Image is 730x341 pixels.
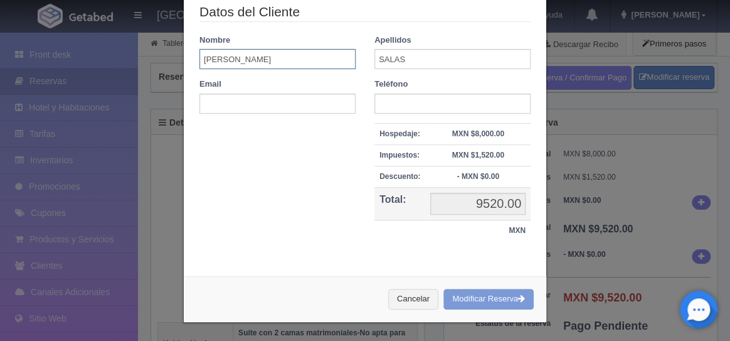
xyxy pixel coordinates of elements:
label: Nombre [199,35,230,46]
strong: MXN [509,226,526,235]
button: Cancelar [388,289,438,310]
legend: Datos del Cliente [199,3,531,22]
th: Descuento: [374,166,425,187]
label: Apellidos [374,35,411,46]
label: Teléfono [374,78,408,90]
strong: MXN $1,520.00 [452,151,504,160]
th: Hospedaje: [374,123,425,144]
strong: MXN $8,000.00 [452,129,504,138]
th: Total: [374,188,425,220]
th: Impuestos: [374,144,425,166]
label: Email [199,78,221,90]
strong: - MXN $0.00 [457,172,499,181]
